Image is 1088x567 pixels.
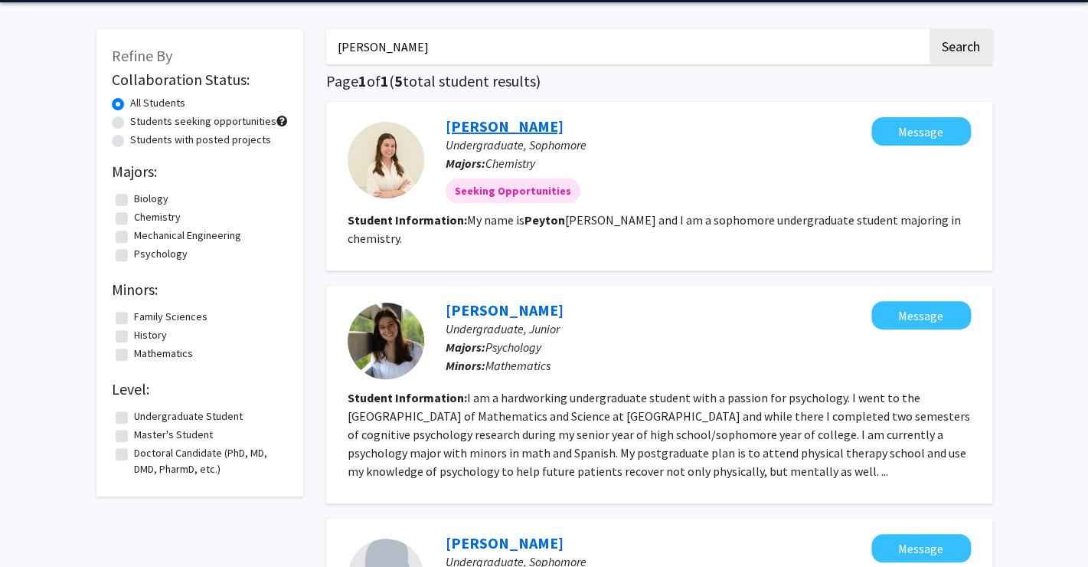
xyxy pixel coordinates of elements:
[134,228,241,244] label: Mechanical Engineering
[485,358,551,373] span: Mathematics
[130,95,185,111] label: All Students
[524,212,565,228] b: Peyton
[446,339,485,355] b: Majors:
[134,191,168,207] label: Biology
[446,137,586,152] span: Undergraduate, Sophomore
[446,358,485,373] b: Minors:
[394,71,403,90] span: 5
[930,29,992,64] button: Search
[134,309,207,325] label: Family Sciences
[326,72,992,90] h1: Page of ( total student results)
[112,280,288,299] h2: Minors:
[446,533,564,552] a: [PERSON_NAME]
[485,156,535,171] span: Chemistry
[134,346,193,362] label: Mathematics
[871,534,971,562] button: Message Peyton Akers
[326,29,927,64] input: Search Keywords
[348,212,961,246] fg-read-more: My name is [PERSON_NAME] and I am a sophomore undergraduate student majoring in chemistry.
[871,117,971,146] button: Message Peyton McCubbin
[112,70,288,89] h2: Collaboration Status:
[871,301,971,329] button: Message Peyton Ash
[130,132,271,148] label: Students with posted projects
[134,209,181,225] label: Chemistry
[348,390,467,405] b: Student Information:
[348,390,970,479] fg-read-more: I am a hardworking undergraduate student with a passion for psychology. I went to the [GEOGRAPHIC...
[446,300,564,320] a: [PERSON_NAME]
[134,327,167,343] label: History
[485,339,541,355] span: Psychology
[112,46,172,65] span: Refine By
[130,113,276,129] label: Students seeking opportunities
[112,380,288,398] h2: Level:
[134,427,213,443] label: Master's Student
[446,156,485,171] b: Majors:
[112,162,288,181] h2: Majors:
[134,445,284,477] label: Doctoral Candidate (PhD, MD, DMD, PharmD, etc.)
[446,321,560,336] span: Undergraduate, Junior
[381,71,389,90] span: 1
[134,408,243,424] label: Undergraduate Student
[134,246,188,262] label: Psychology
[11,498,65,556] iframe: Chat
[446,179,580,203] mat-chip: Seeking Opportunities
[348,212,467,228] b: Student Information:
[446,116,564,136] a: [PERSON_NAME]
[358,71,367,90] span: 1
